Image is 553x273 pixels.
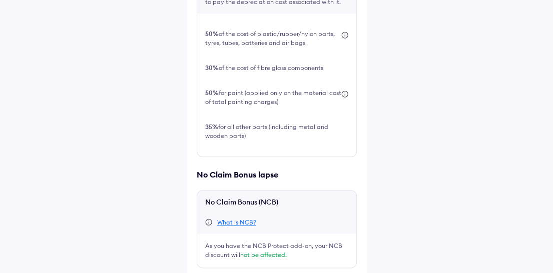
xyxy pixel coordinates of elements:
[205,29,341,47] div: of the cost of plastic/rubber/nylon parts, tyres, tubes, batteries and air bags
[205,63,323,72] div: of the cost of fibre glass components
[197,169,357,180] div: No Claim Bonus lapse
[205,88,341,106] div: for paint (applied only on the material cost of total painting charges)
[205,123,218,130] b: 35%
[341,31,348,38] img: icon
[205,30,219,37] b: 50%
[240,251,287,258] span: not be affected.
[205,89,219,96] b: 50%
[205,64,219,71] b: 30%
[217,218,256,226] div: What is NCB?
[341,90,348,97] img: icon
[205,241,348,259] div: As you have the NCB Protect add-on, your NCB discount will
[205,122,348,140] div: for all other parts (including metal and wooden parts)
